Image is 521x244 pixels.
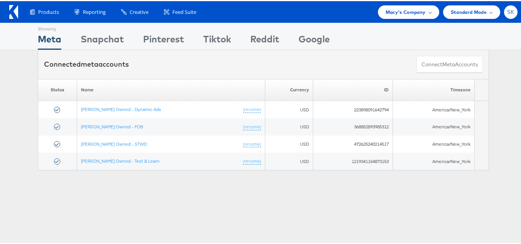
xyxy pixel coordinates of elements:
[507,8,514,13] span: SK
[393,78,474,100] th: Timezone
[81,59,98,67] span: meta
[313,135,393,152] td: 472625240214517
[130,7,148,15] span: Creative
[203,31,231,49] div: Tiktok
[265,135,313,152] td: USD
[265,78,313,100] th: Currency
[265,117,313,135] td: USD
[243,140,261,146] a: (rename)
[313,151,393,169] td: 1219341154873153
[81,140,147,146] a: [PERSON_NAME] Owned - STWD
[243,157,261,163] a: (rename)
[313,78,393,100] th: ID
[393,100,474,117] td: America/New_York
[442,60,455,67] span: meta
[38,7,59,15] span: Products
[243,123,261,129] a: (rename)
[81,157,160,163] a: [PERSON_NAME] Owned - Test & Learn
[81,123,143,128] a: [PERSON_NAME] Owned - FOB
[38,31,61,49] div: Meta
[83,7,106,15] span: Reporting
[81,31,124,49] div: Snapchat
[313,100,393,117] td: 223898091642794
[298,31,330,49] div: Google
[393,151,474,169] td: America/New_York
[416,55,483,72] button: ConnectmetaAccounts
[386,7,426,15] span: Macy's Company
[265,100,313,117] td: USD
[243,105,261,112] a: (rename)
[313,117,393,135] td: 368852893985312
[77,78,265,100] th: Name
[250,31,279,49] div: Reddit
[44,58,129,68] div: Connected accounts
[172,7,196,15] span: Feed Suite
[393,117,474,135] td: America/New_York
[393,135,474,152] td: America/New_York
[81,105,161,111] a: [PERSON_NAME] Owned - Dynamic Ads
[265,151,313,169] td: USD
[38,22,61,31] div: Showing
[451,7,487,15] span: Standard Mode
[38,78,77,100] th: Status
[143,31,184,49] div: Pinterest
